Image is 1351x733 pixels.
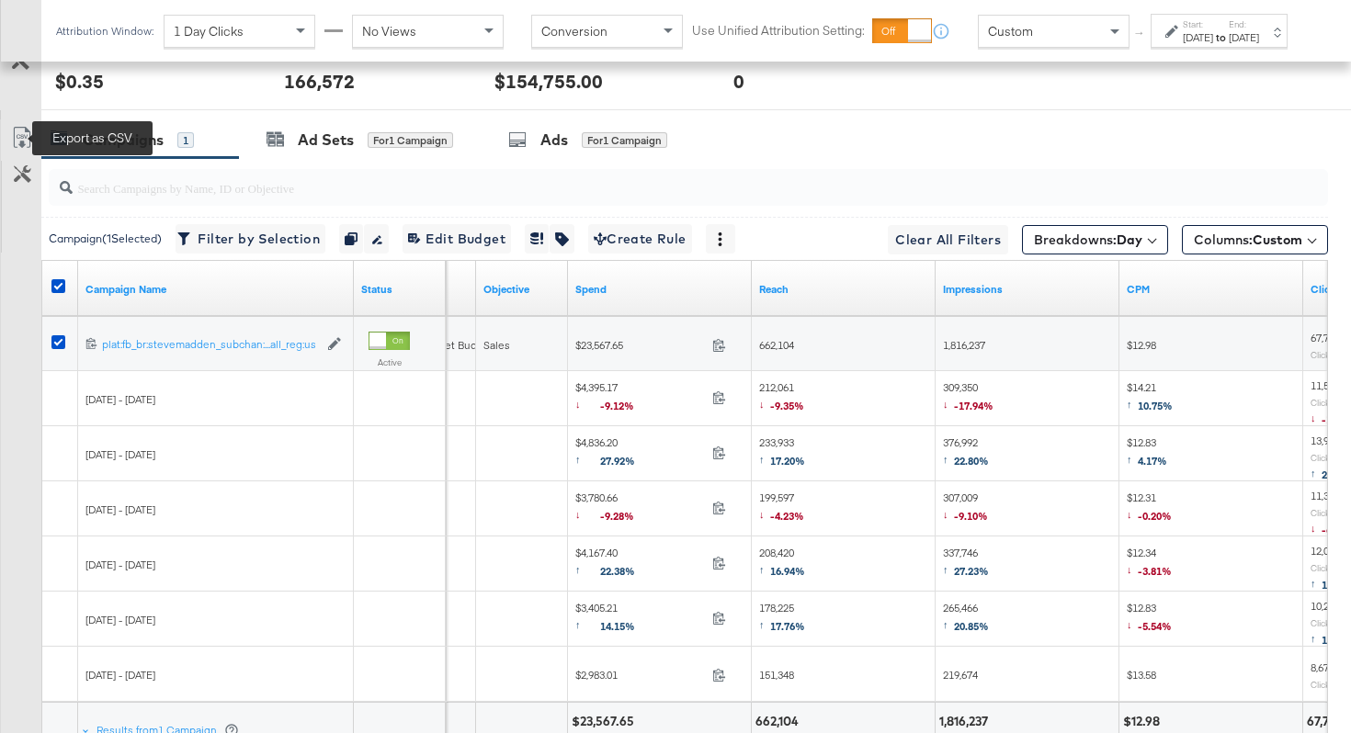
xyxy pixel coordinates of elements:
[770,619,805,633] span: 17.76%
[759,435,805,473] span: 233,933
[284,68,355,95] div: 166,572
[943,435,989,473] span: 376,992
[575,491,705,528] span: $3,780.66
[1229,30,1259,45] div: [DATE]
[759,380,804,418] span: 212,061
[1127,491,1172,528] span: $12.31
[174,23,244,39] span: 1 Day Clicks
[943,397,954,411] span: ↓
[483,338,510,352] span: Sales
[1127,668,1156,682] span: $13.58
[594,228,687,251] span: Create Rule
[85,282,346,297] a: Your campaign name.
[1127,507,1138,521] span: ↓
[1138,619,1172,633] span: -5.54%
[939,713,993,730] div: 1,816,237
[943,562,954,576] span: ↑
[988,23,1033,39] span: Custom
[759,546,805,583] span: 208,420
[1138,564,1172,578] span: -3.81%
[575,452,600,466] span: ↑
[582,132,667,149] div: for 1 Campaign
[1311,599,1340,613] span: 10,219
[954,454,989,468] span: 22.80%
[1131,31,1149,38] span: ↑
[55,25,154,38] div: Attribution Window:
[1127,338,1156,352] span: $12.98
[1138,509,1172,523] span: -0.20%
[770,564,805,578] span: 16.94%
[943,546,989,583] span: 337,746
[85,392,155,406] span: [DATE] - [DATE]
[575,282,744,297] a: The total amount spent to date.
[85,668,155,682] span: [DATE] - [DATE]
[943,380,993,418] span: 309,350
[575,617,600,631] span: ↑
[1123,713,1165,730] div: $12.98
[73,163,1214,198] input: Search Campaigns by Name, ID or Objective
[1311,378,1340,392] span: 11,527
[600,399,648,412] span: -9.12%
[85,502,155,516] span: [DATE] - [DATE]
[759,397,770,411] span: ↓
[770,454,805,468] span: 17.20%
[600,564,649,578] span: 22.38%
[1311,576,1322,590] span: ↑
[1311,489,1340,502] span: 11,324
[575,380,705,418] span: $4,395.17
[755,713,804,730] div: 662,104
[943,338,985,352] span: 1,816,237
[575,668,705,682] span: $2,983.01
[943,617,954,631] span: ↑
[600,619,649,633] span: 14.15%
[759,491,804,528] span: 199,597
[369,356,410,368] label: Active
[575,338,705,352] span: $23,567.65
[943,452,954,466] span: ↑
[1127,397,1138,411] span: ↑
[575,397,600,411] span: ↓
[1311,660,1334,674] span: 8,670
[1022,225,1168,254] button: Breakdowns:Day
[1307,713,1347,730] div: 67,733
[888,225,1008,254] button: Clear All Filters
[83,130,164,151] div: Campaigns
[494,68,603,95] div: $154,755.00
[1138,399,1173,412] span: 10.75%
[176,224,325,254] button: Filter by Selection
[541,23,607,39] span: Conversion
[575,546,705,583] span: $4,167.40
[1127,562,1138,576] span: ↓
[759,601,805,638] span: 178,225
[943,601,989,638] span: 265,466
[177,132,194,149] div: 1
[770,399,804,412] span: -9.35%
[1253,231,1302,248] span: Custom
[572,713,640,730] div: $23,567.65
[692,22,865,39] label: Use Unified Attribution Setting:
[954,619,989,633] span: 20.85%
[1311,521,1322,535] span: ↓
[1311,434,1340,447] span: 13,904
[1127,452,1138,466] span: ↑
[1138,454,1167,468] span: 4.17%
[1127,601,1172,638] span: $12.83
[954,399,993,412] span: -17.94%
[575,435,705,473] span: $4,836.20
[1311,331,1340,344] span: 67,733
[298,130,354,151] div: Ad Sets
[85,447,155,461] span: [DATE] - [DATE]
[1311,631,1322,645] span: ↑
[759,562,770,576] span: ↑
[1117,231,1142,248] b: Day
[1229,18,1259,30] label: End:
[361,282,438,297] a: Shows the current state of your Ad Campaign.
[895,229,1001,252] span: Clear All Filters
[1127,546,1172,583] span: $12.34
[483,282,561,297] a: Your campaign's objective.
[368,132,453,149] div: for 1 Campaign
[540,130,568,151] div: Ads
[1311,466,1322,479] span: ↑
[408,228,505,251] span: Edit Budget
[759,338,794,352] span: 662,104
